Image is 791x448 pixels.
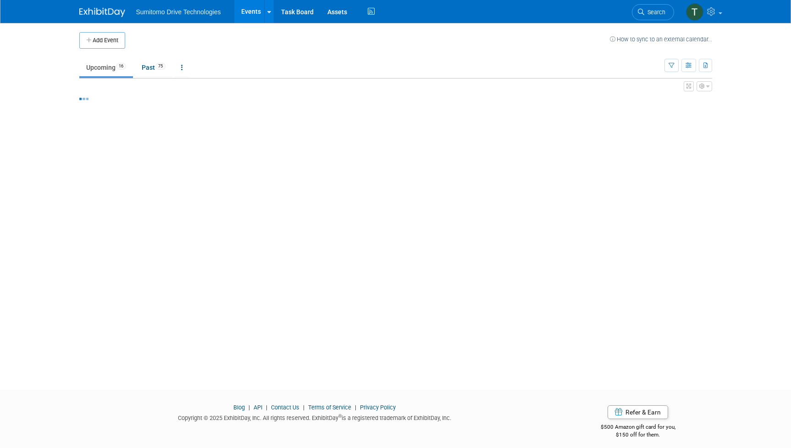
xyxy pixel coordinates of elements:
[686,3,703,21] img: Taylor Mobley
[644,9,665,16] span: Search
[79,32,125,49] button: Add Event
[79,98,89,100] img: loading...
[135,59,172,76] a: Past75
[264,404,270,411] span: |
[246,404,252,411] span: |
[79,412,551,422] div: Copyright © 2025 ExhibitDay, Inc. All rights reserved. ExhibitDay is a registered trademark of Ex...
[271,404,299,411] a: Contact Us
[353,404,359,411] span: |
[564,431,712,439] div: $150 off for them.
[116,63,126,70] span: 16
[610,36,712,43] a: How to sync to an external calendar...
[608,405,668,419] a: Refer & Earn
[338,414,342,419] sup: ®
[308,404,351,411] a: Terms of Service
[632,4,674,20] a: Search
[155,63,166,70] span: 75
[564,417,712,438] div: $500 Amazon gift card for you,
[360,404,396,411] a: Privacy Policy
[79,59,133,76] a: Upcoming16
[233,404,245,411] a: Blog
[301,404,307,411] span: |
[254,404,262,411] a: API
[136,8,221,16] span: Sumitomo Drive Technologies
[79,8,125,17] img: ExhibitDay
